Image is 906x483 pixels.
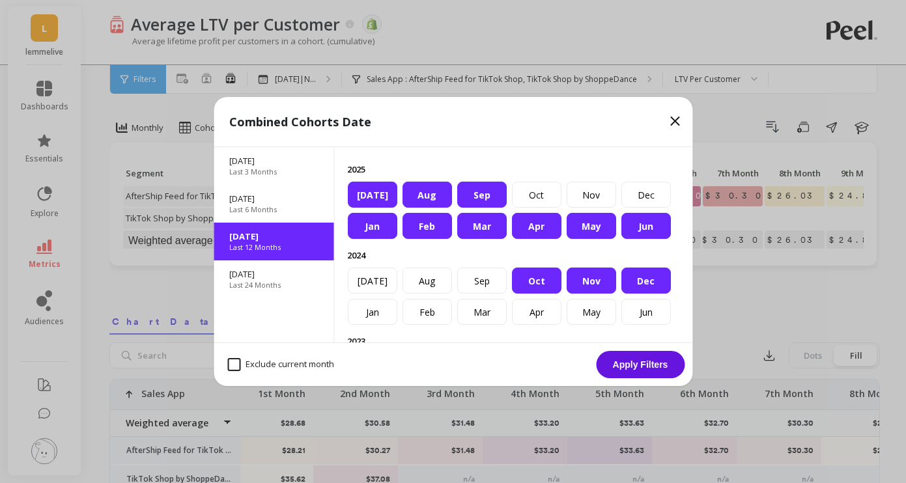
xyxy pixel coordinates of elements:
[347,182,397,208] div: [DATE]
[229,242,281,253] p: Last 12 Months
[229,155,318,167] p: [DATE]
[457,268,506,294] div: Sep
[566,299,616,325] div: May
[511,213,561,239] div: Apr
[347,268,397,294] div: [DATE]
[621,299,670,325] div: Jun
[229,193,318,204] p: [DATE]
[402,268,451,294] div: Aug
[402,182,451,208] div: Aug
[402,213,451,239] div: Feb
[229,280,281,290] p: Last 24 Months
[566,268,616,294] div: Nov
[347,299,397,325] div: Jan
[229,204,277,215] p: Last 6 Months
[347,213,397,239] div: Jan
[347,249,679,261] p: 2024
[511,182,561,208] div: Oct
[402,299,451,325] div: Feb
[511,299,561,325] div: Apr
[621,182,670,208] div: Dec
[347,335,679,347] p: 2023
[566,213,616,239] div: May
[457,213,506,239] div: Mar
[227,358,334,371] span: Exclude current month
[621,268,670,294] div: Dec
[229,167,277,177] p: Last 3 Months
[347,163,679,175] p: 2025
[566,182,616,208] div: Nov
[596,351,685,378] button: Apply Filters
[511,268,561,294] div: Oct
[457,182,506,208] div: Sep
[621,213,670,239] div: Jun
[229,268,318,280] p: [DATE]
[457,299,506,325] div: Mar
[229,113,371,131] p: Combined Cohorts Date
[229,230,318,242] p: [DATE]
